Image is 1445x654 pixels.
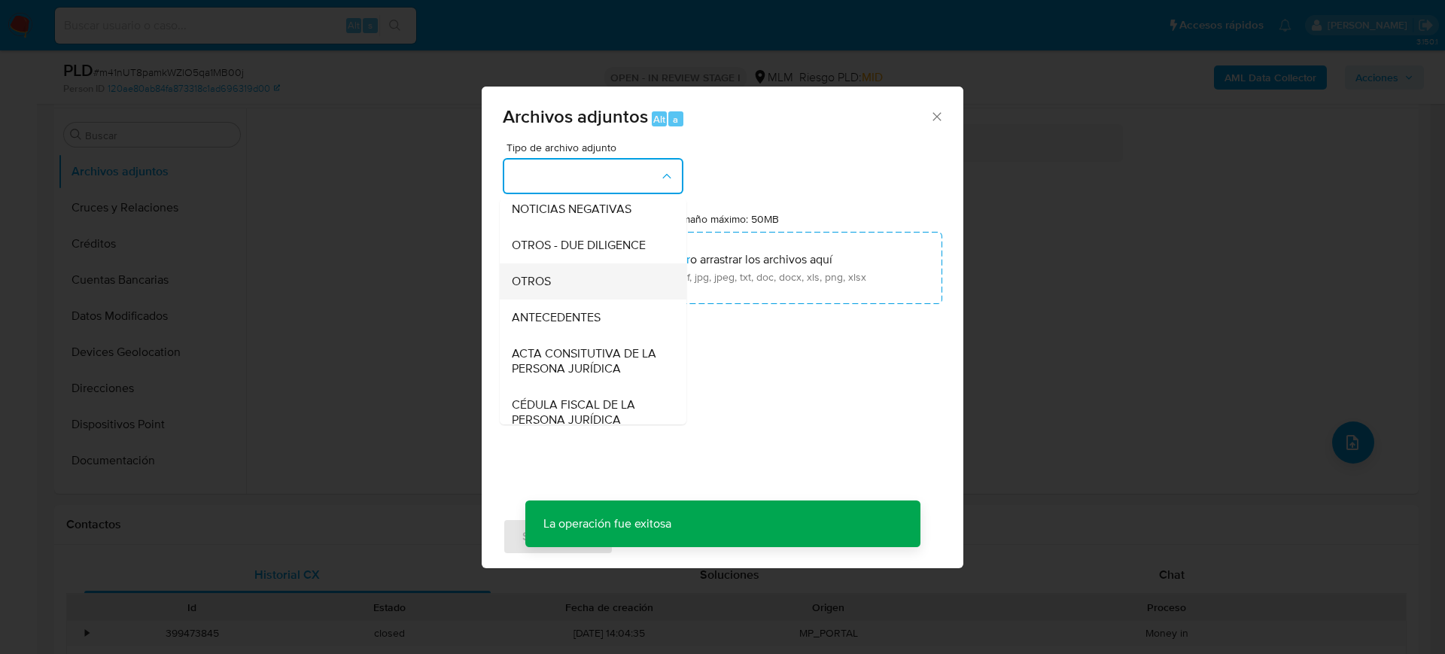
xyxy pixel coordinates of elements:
[503,103,648,129] span: Archivos adjuntos
[653,112,665,126] span: Alt
[512,202,631,217] span: NOTICIAS NEGATIVAS
[507,142,687,153] span: Tipo de archivo adjunto
[512,397,665,427] span: CÉDULA FISCAL DE LA PERSONA JURÍDICA
[525,500,689,547] p: La operación fue exitosa
[929,109,943,123] button: Cerrar
[512,274,551,289] span: OTROS
[512,310,601,325] span: ANTECEDENTES
[673,112,678,126] span: a
[512,346,665,376] span: ACTA CONSITUTIVA DE LA PERSONA JURÍDICA
[639,520,688,553] span: Cancelar
[512,238,646,253] span: OTROS - DUE DILIGENCE
[671,212,779,226] label: Tamaño máximo: 50MB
